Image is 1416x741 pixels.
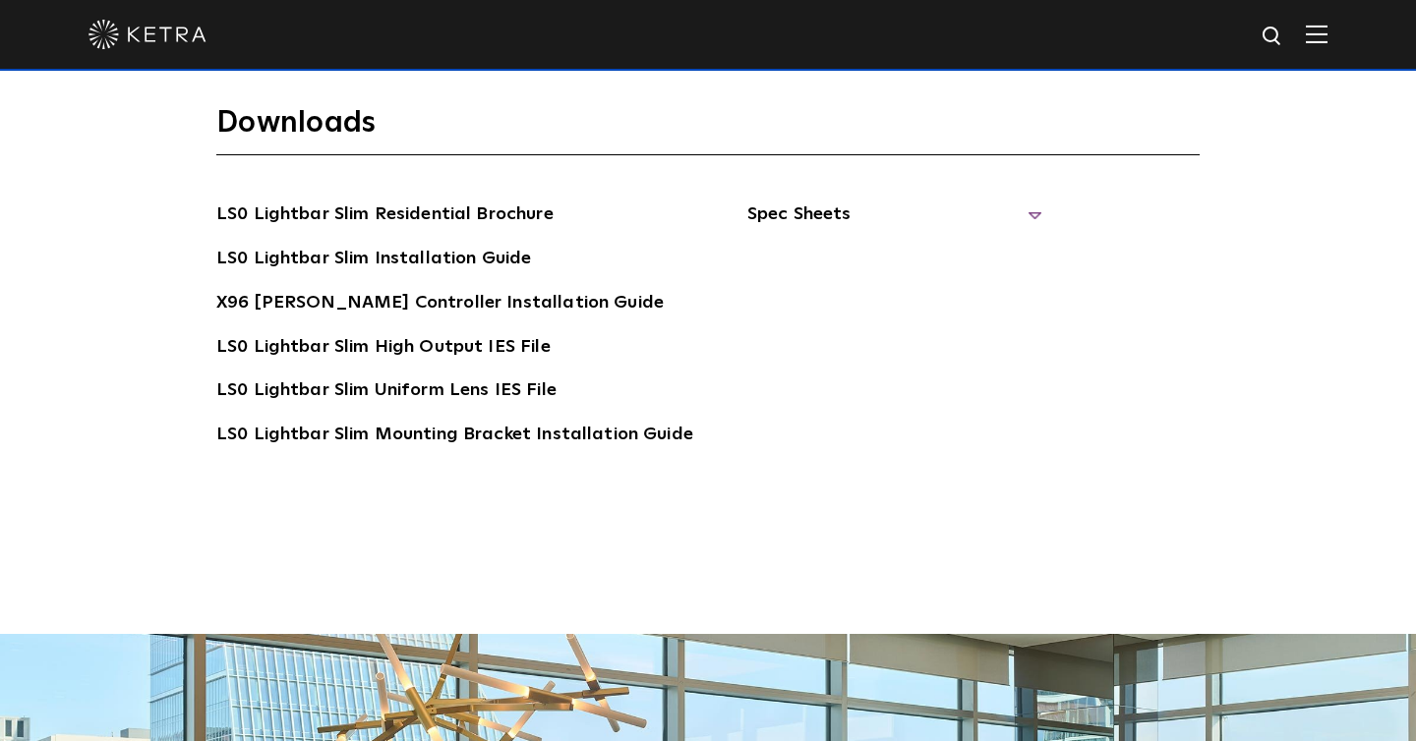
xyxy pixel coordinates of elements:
a: LS0 Lightbar Slim High Output IES File [216,333,551,365]
h3: Downloads [216,104,1200,155]
span: Spec Sheets [747,200,1042,244]
a: LS0 Lightbar Slim Mounting Bracket Installation Guide [216,421,693,452]
img: ketra-logo-2019-white [88,20,206,49]
a: LS0 Lightbar Slim Residential Brochure [216,200,554,232]
a: LS0 Lightbar Slim Installation Guide [216,245,531,276]
a: X96 [PERSON_NAME] Controller Installation Guide [216,289,664,320]
a: LS0 Lightbar Slim Uniform Lens IES File [216,376,557,408]
img: Hamburger%20Nav.svg [1306,25,1327,43]
img: search icon [1261,25,1285,49]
